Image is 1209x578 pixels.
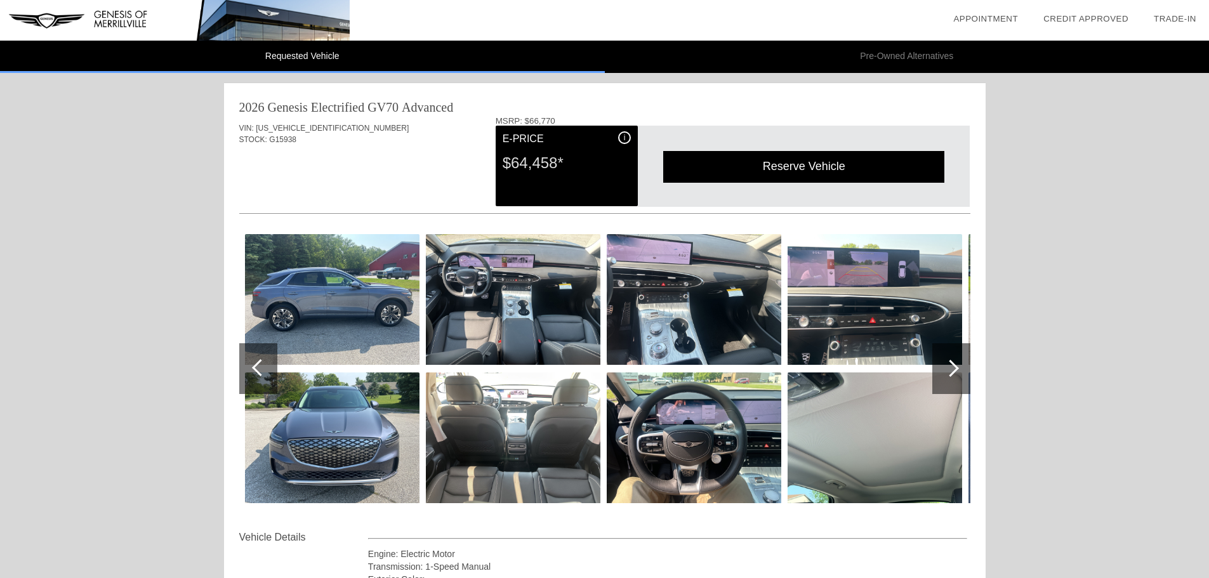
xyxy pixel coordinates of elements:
[368,548,968,560] div: Engine: Electric Motor
[239,176,970,196] div: Quoted on [DATE] 4:31:22 PM
[953,14,1018,23] a: Appointment
[968,234,1143,365] img: image.aspx
[368,560,968,573] div: Transmission: 1-Speed Manual
[245,234,420,365] img: image.aspx
[624,133,626,142] span: i
[239,124,254,133] span: VIN:
[402,98,453,116] div: Advanced
[663,151,944,182] div: Reserve Vehicle
[239,135,267,144] span: STOCK:
[503,147,631,180] div: $64,458*
[426,372,600,503] img: image.aspx
[426,234,600,365] img: image.aspx
[503,131,631,147] div: E-Price
[607,234,781,365] img: image.aspx
[968,372,1143,503] img: image.aspx
[496,116,970,126] div: MSRP: $66,770
[245,372,420,503] img: image.aspx
[239,98,399,116] div: 2026 Genesis Electrified GV70
[256,124,409,133] span: [US_VEHICLE_IDENTIFICATION_NUMBER]
[239,530,368,545] div: Vehicle Details
[788,372,962,503] img: image.aspx
[1043,14,1128,23] a: Credit Approved
[607,372,781,503] img: image.aspx
[788,234,962,365] img: image.aspx
[1154,14,1196,23] a: Trade-In
[269,135,296,144] span: G15938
